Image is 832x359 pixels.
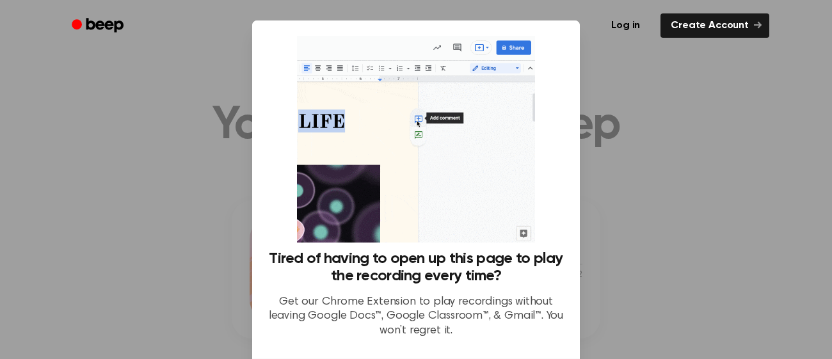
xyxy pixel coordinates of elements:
[297,36,534,243] img: Beep extension in action
[63,13,135,38] a: Beep
[660,13,769,38] a: Create Account
[268,295,564,339] p: Get our Chrome Extension to play recordings without leaving Google Docs™, Google Classroom™, & Gm...
[268,250,564,285] h3: Tired of having to open up this page to play the recording every time?
[598,11,653,40] a: Log in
